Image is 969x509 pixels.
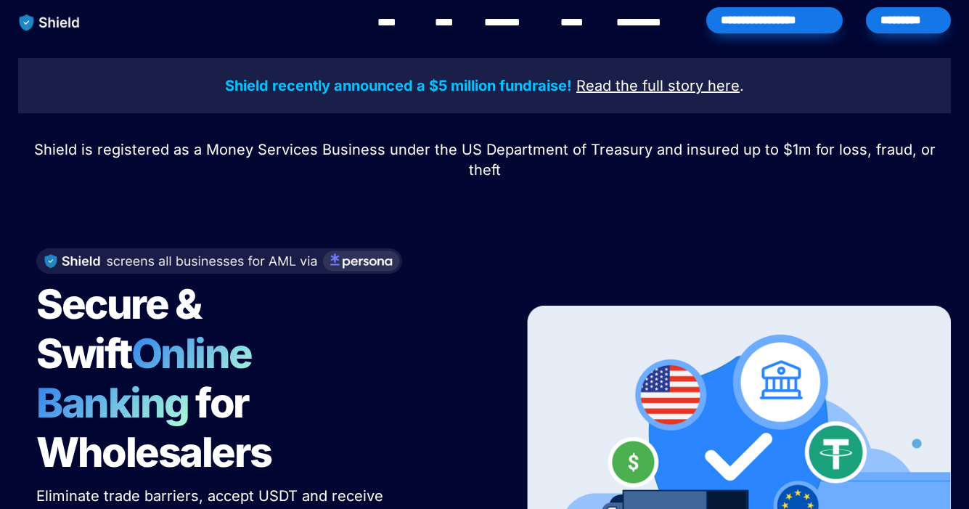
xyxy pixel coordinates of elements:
span: Secure & Swift [36,280,208,378]
span: for Wholesalers [36,378,271,477]
span: Online Banking [36,329,266,428]
span: Shield is registered as a Money Services Business under the US Department of Treasury and insured... [34,141,940,179]
u: Read the full story [576,77,703,94]
img: website logo [12,7,87,38]
a: Read the full story [576,79,703,94]
a: here [708,79,740,94]
u: here [708,77,740,94]
span: . [740,77,744,94]
strong: Shield recently announced a $5 million fundraise! [225,77,572,94]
